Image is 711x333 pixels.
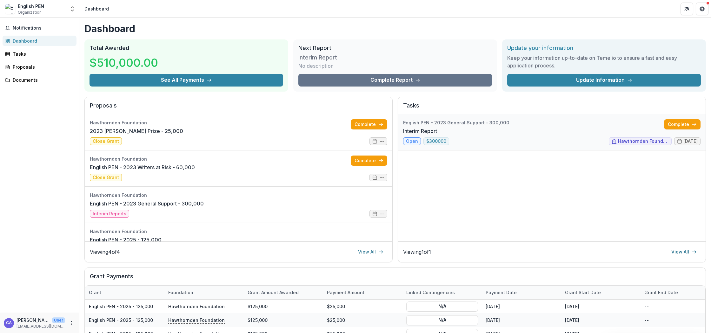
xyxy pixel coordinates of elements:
[17,323,65,329] p: [EMAIL_ADDRESS][DOMAIN_NAME]
[84,23,706,34] h1: Dashboard
[482,313,561,327] div: [DATE]
[244,286,323,299] div: Grant amount awarded
[244,313,323,327] div: $125,000
[164,286,244,299] div: Foundation
[90,248,120,256] p: Viewing 4 of 4
[6,321,12,325] div: Charlotte Aston
[406,315,478,325] button: N/A
[681,3,693,15] button: Partners
[403,102,701,114] h2: Tasks
[561,286,641,299] div: Grant start date
[90,74,283,87] button: See All Payments
[84,5,109,12] div: Dashboard
[406,301,478,311] button: N/A
[402,286,482,299] div: Linked Contingencies
[52,317,65,323] p: User
[354,247,387,257] a: View All
[164,289,197,296] div: Foundation
[351,156,387,166] a: Complete
[402,289,459,296] div: Linked Contingencies
[561,289,605,296] div: Grant start date
[5,4,15,14] img: English PEN
[89,304,153,309] a: English PEN - 2025 - 125,000
[18,3,44,10] div: English PEN
[507,74,701,87] a: Update Information
[89,317,153,323] a: English PEN - 2025 - 125,000
[85,286,164,299] div: Grant
[298,62,334,70] p: No description
[3,36,76,46] a: Dashboard
[351,119,387,129] a: Complete
[85,289,105,296] div: Grant
[18,10,42,15] span: Organization
[482,289,521,296] div: Payment date
[90,163,195,171] a: English PEN - 2023 Writers at Risk - 60,000
[90,102,387,114] h2: Proposals
[3,75,76,85] a: Documents
[298,45,492,52] h2: Next Report
[482,286,561,299] div: Payment date
[68,3,77,15] button: Open entity switcher
[403,248,431,256] p: Viewing 1 of 1
[168,316,225,323] p: Hawthornden Foundation
[90,127,183,135] a: 2023 [PERSON_NAME] Prize - 25,000
[323,286,402,299] div: Payment Amount
[561,313,641,327] div: [DATE]
[90,236,162,244] a: English PEN - 2025 - 125,000
[668,247,701,257] a: View All
[664,119,701,129] a: Complete
[13,25,74,31] span: Notifications
[403,127,437,135] a: Interim Report
[13,64,71,70] div: Proposals
[298,54,346,61] h3: Interim Report
[507,45,701,52] h2: Update your information
[90,45,283,52] h2: Total Awarded
[68,319,75,327] button: More
[3,49,76,59] a: Tasks
[17,317,50,323] p: [PERSON_NAME]
[507,54,701,69] h3: Keep your information up-to-date on Temelio to ensure a fast and easy application process.
[641,289,682,296] div: Grant end date
[3,62,76,72] a: Proposals
[13,38,71,44] div: Dashboard
[90,273,701,285] h2: Grant Payments
[244,300,323,313] div: $125,000
[482,300,561,313] div: [DATE]
[323,300,402,313] div: $25,000
[561,300,641,313] div: [DATE]
[168,303,225,310] p: Hawthornden Foundation
[244,289,302,296] div: Grant amount awarded
[82,4,111,13] nav: breadcrumb
[696,3,708,15] button: Get Help
[323,313,402,327] div: $25,000
[323,289,368,296] div: Payment Amount
[298,74,492,87] a: Complete Report
[90,54,158,71] h3: $510,000.00
[13,51,71,57] div: Tasks
[3,23,76,33] button: Notifications
[90,200,204,207] a: English PEN - 2023 General Support - 300,000
[13,77,71,83] div: Documents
